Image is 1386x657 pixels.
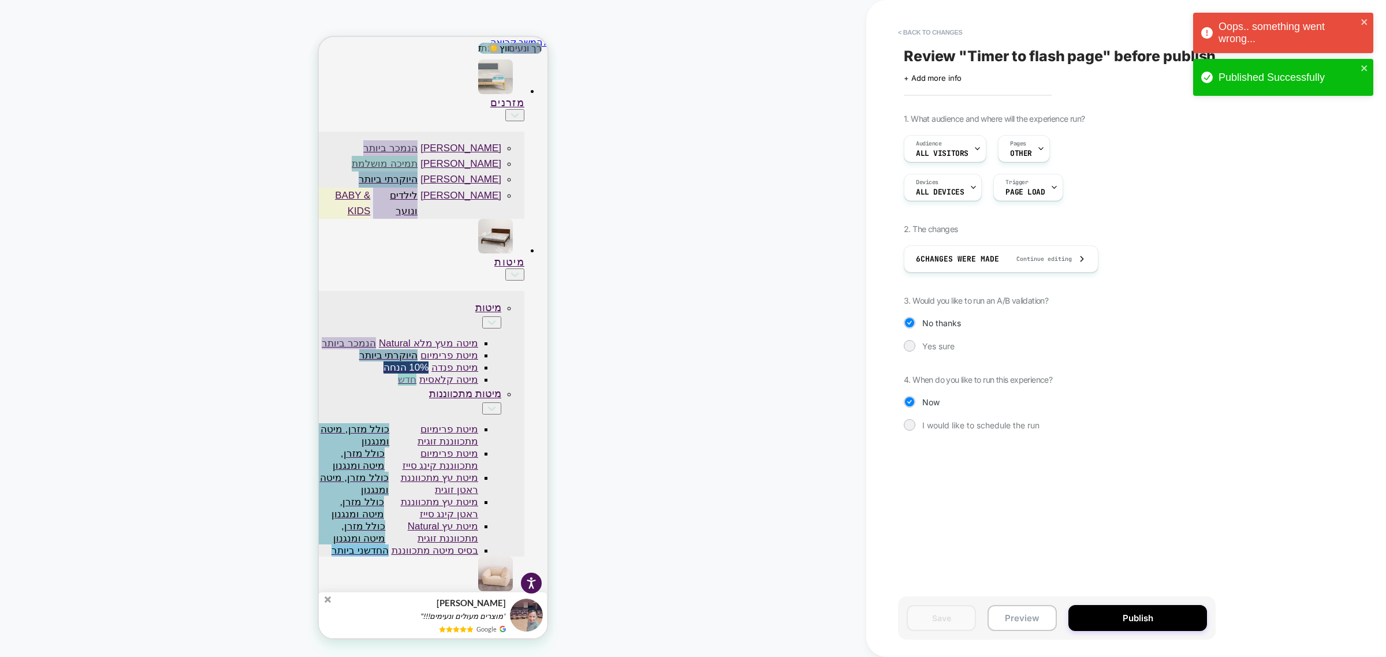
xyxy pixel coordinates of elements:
span: 4. When do you like to run this experience? [904,375,1052,385]
span: Now [922,397,940,407]
div: החדשני ביותר [13,507,70,520]
span: Devices [916,178,938,186]
span: Page Load [1005,188,1045,196]
span: 6 Changes were made [916,254,999,264]
div: 10% הנחה [65,324,110,337]
span: ALL DEVICES [916,188,964,196]
div: נוחות מקסימלית [159,6,223,17]
div: הנמכר ביותר [44,103,99,119]
span: "מוצרים מעולים ונעימים!!!" [3,574,187,584]
span: + Add more info [904,73,962,83]
div: Published Successfully [1219,72,1357,84]
div: הנמכר ביותר [3,300,57,312]
div: היוקרתי ביותר [40,312,99,324]
div: רך ונעים [190,6,223,17]
div: חדש [79,337,98,349]
button: Save [907,605,976,631]
span: Pages [1010,140,1026,148]
span: OTHER [1010,150,1032,158]
button: Publish [1068,605,1207,631]
div: היוקרתי ביותר [40,135,99,150]
span: 2. The changes [904,224,958,234]
span: [PERSON_NAME] [118,559,187,573]
span: Yes sure [922,341,955,351]
button: close [1361,17,1369,28]
div: Oops.. something went wrong... [1219,21,1357,45]
span: Review " Timer to flash page " before publish [904,47,1216,65]
span: Audience [916,140,942,148]
span: I would like to schedule the run [922,420,1039,430]
div: לבית ולחוץ☀️ [169,6,223,17]
span: No thanks [922,318,961,328]
span: Continue editing [1005,255,1072,263]
span: Trigger [1005,178,1028,186]
span: All Visitors [916,150,968,158]
div: לילדים ונוער [54,151,99,182]
span: 3. Would you like to run an A/B validation? [904,296,1048,305]
img: provesource review source [181,589,187,595]
span: 1. What audience and where will the experience run? [904,114,1085,124]
div: תמיכה מושלמת [33,119,99,135]
img: provesource social proof notification image [191,562,224,595]
button: Preview [988,605,1057,631]
button: < Back to changes [892,23,968,42]
div: תמיכה מושלמת [162,6,223,17]
button: close [1361,64,1369,74]
span: Google [158,587,178,597]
